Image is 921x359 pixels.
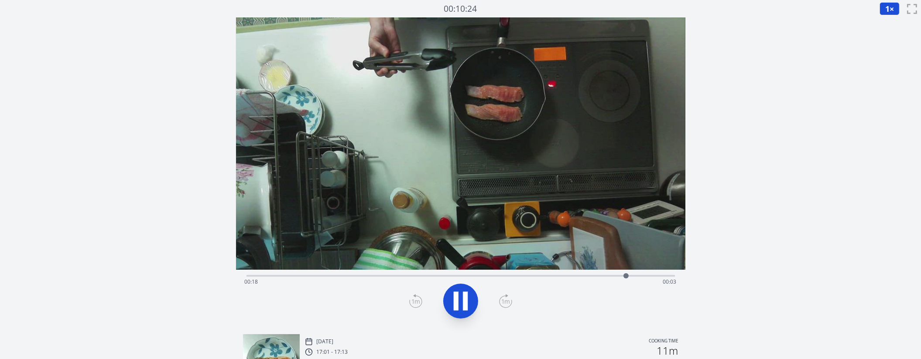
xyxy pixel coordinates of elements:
[316,338,333,345] p: [DATE]
[316,349,348,356] p: 17:01 - 17:13
[649,338,678,345] p: Cooking time
[880,2,900,15] button: 1×
[245,278,258,285] span: 00:18
[885,3,890,14] span: 1
[444,3,477,15] a: 00:10:24
[663,278,677,285] span: 00:03
[657,345,678,356] h2: 11m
